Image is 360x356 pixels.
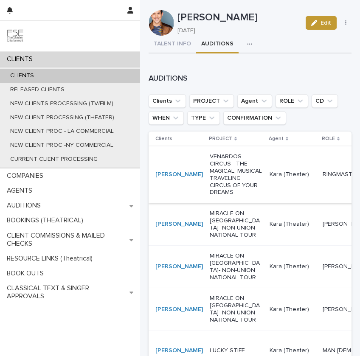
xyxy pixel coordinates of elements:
p: CLIENT COMMISSIONS & MAILED CHECKS [3,232,129,248]
p: Agent [269,134,284,143]
p: NEW CLIENT PROC - LA COMMERCIAL [3,128,121,135]
p: LUCKY STIFF [210,347,263,354]
button: AUDITIONS [196,36,239,53]
p: Clients [155,134,172,143]
p: CLIENTS [3,55,39,63]
p: [PERSON_NAME] [177,11,299,24]
p: MIRACLE ON [GEOGRAPHIC_DATA]- NON-UNION NATIONAL TOUR [210,252,263,281]
p: Kara (Theater) [270,171,316,178]
p: NEW CLIENTS PROCESSING (TV/FILM) [3,100,120,107]
button: Clients [149,94,186,108]
button: CD [312,94,338,108]
a: [PERSON_NAME] [155,221,203,228]
p: Kara (Theater) [270,306,316,313]
span: Edit [321,20,331,26]
button: CONFIRMATION [223,111,286,125]
p: BOOK OUTS [3,269,51,278]
p: RELEASED CLIENTS [3,86,71,93]
p: COMPANIES [3,172,50,180]
button: Agent [237,94,272,108]
p: VENARDOS CIRCUS - THE MAGICAL, MUSICAL TRAVELING CIRCUS OF YOUR DREAMS [210,153,263,196]
p: NEW CLIENT PROCESSING (THEATER) [3,114,121,121]
p: CURRENT CLIENT PROCESSING [3,156,104,163]
p: Kara (Theater) [270,347,316,354]
p: CLIENTS [3,72,41,79]
a: [PERSON_NAME] [155,171,203,178]
p: BOOKINGS (THEATRICAL) [3,216,90,224]
p: Kara (Theater) [270,263,316,270]
p: NEW CLIENT PROC -NY COMMERCIAL [3,142,120,149]
p: CLASSICAL TEXT & SINGER APPROVALS [3,284,129,300]
p: ROLE [322,134,335,143]
p: MIRACLE ON [GEOGRAPHIC_DATA]- NON-UNION NATIONAL TOUR [210,295,263,323]
a: [PERSON_NAME] [155,263,203,270]
button: WHEN [149,111,184,125]
p: AGENTS [3,187,39,195]
a: [PERSON_NAME] [155,306,203,313]
p: Kara (Theater) [270,221,316,228]
h1: AUDITIONS [149,74,352,84]
p: RESOURCE LINKS (Theatrical) [3,255,99,263]
p: PROJECT [209,134,232,143]
p: MIRACLE ON [GEOGRAPHIC_DATA]- NON-UNION NATIONAL TOUR [210,210,263,238]
button: TYPE [187,111,220,125]
a: [PERSON_NAME] [155,347,203,354]
button: TALENT INFO [149,36,196,53]
button: Edit [306,16,337,30]
button: ROLE [276,94,308,108]
p: AUDITIONS [3,202,48,210]
button: PROJECT [189,94,234,108]
p: [DATE] [177,27,295,34]
img: 9JgRvJ3ETPGCJDhvPVA5 [7,28,24,45]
